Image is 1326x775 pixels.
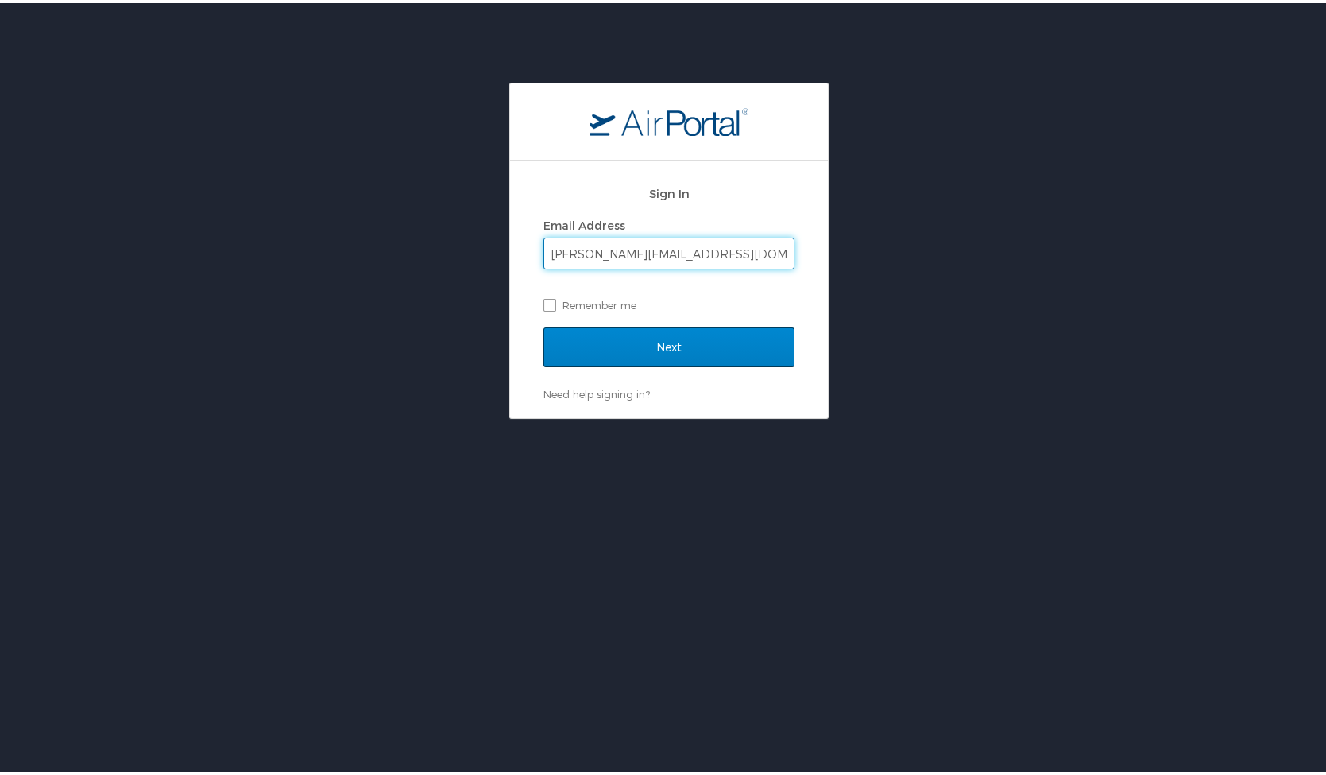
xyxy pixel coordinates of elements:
h2: Sign In [543,181,794,200]
a: Need help signing in? [543,385,650,397]
img: logo [590,104,748,133]
label: Email Address [543,215,625,229]
input: Next [543,324,794,364]
label: Remember me [543,290,794,314]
